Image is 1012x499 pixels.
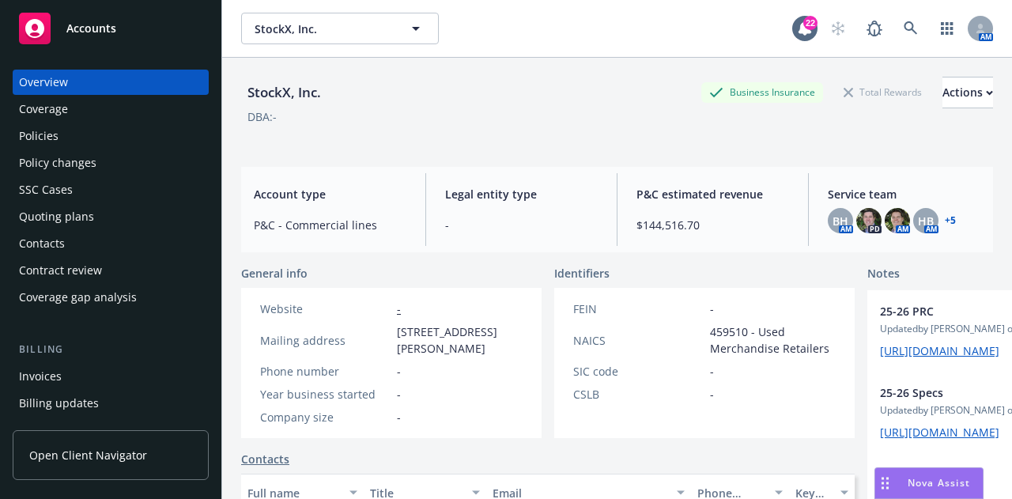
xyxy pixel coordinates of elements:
span: - [397,409,401,425]
a: Switch app [931,13,963,44]
div: Billing [13,342,209,357]
span: Nova Assist [908,476,970,490]
div: SSC Cases [19,177,73,202]
a: Policies [13,123,209,149]
a: Contacts [241,451,289,467]
img: photo [885,208,910,233]
span: - [445,217,598,233]
span: Open Client Navigator [29,447,147,463]
span: - [397,363,401,380]
span: - [710,301,714,317]
div: SIC code [573,363,704,380]
a: SSC Cases [13,177,209,202]
div: Business Insurance [701,82,823,102]
div: Policy changes [19,150,96,176]
a: Coverage gap analysis [13,285,209,310]
span: HB [918,213,934,229]
span: Accounts [66,22,116,35]
div: Coverage gap analysis [19,285,137,310]
div: FEIN [573,301,704,317]
a: [URL][DOMAIN_NAME] [880,425,999,440]
span: Notes [867,265,900,284]
button: Actions [942,77,993,108]
a: +5 [945,216,956,225]
a: Start snowing [822,13,854,44]
div: Invoices [19,364,62,389]
span: [STREET_ADDRESS][PERSON_NAME] [397,323,523,357]
div: Coverage [19,96,68,122]
span: Legal entity type [445,186,598,202]
a: - [397,301,401,316]
span: Identifiers [554,265,610,282]
a: Contract review [13,258,209,283]
div: Company size [260,409,391,425]
div: Policies [19,123,59,149]
a: Accounts [13,6,209,51]
a: Coverage [13,96,209,122]
div: Billing updates [19,391,99,416]
div: Mailing address [260,332,391,349]
div: Contacts [19,231,65,256]
span: BH [833,213,848,229]
span: Service team [828,186,980,202]
a: Contacts [13,231,209,256]
span: - [710,386,714,403]
span: - [397,386,401,403]
a: Billing updates [13,391,209,416]
span: P&C estimated revenue [636,186,789,202]
span: General info [241,265,308,282]
div: Phone number [260,363,391,380]
a: Report a Bug [859,13,890,44]
span: - [710,363,714,380]
div: StockX, Inc. [241,82,327,103]
div: Year business started [260,386,391,403]
span: $144,516.70 [636,217,789,233]
div: Contract review [19,258,102,283]
span: P&C - Commercial lines [254,217,406,233]
img: photo [856,208,882,233]
span: Account type [254,186,406,202]
a: Policy changes [13,150,209,176]
div: Actions [942,77,993,108]
div: Website [260,301,391,317]
div: 22 [803,16,818,30]
button: StockX, Inc. [241,13,439,44]
div: Drag to move [875,468,895,498]
a: Quoting plans [13,204,209,229]
a: Invoices [13,364,209,389]
div: Quoting plans [19,204,94,229]
div: CSLB [573,386,704,403]
a: [URL][DOMAIN_NAME] [880,343,999,358]
span: StockX, Inc. [255,21,391,37]
div: Overview [19,70,68,95]
div: NAICS [573,332,704,349]
div: DBA: - [247,108,277,125]
div: Total Rewards [836,82,930,102]
span: 459510 - Used Merchandise Retailers [710,323,836,357]
button: Nova Assist [874,467,984,499]
a: Overview [13,70,209,95]
a: Search [895,13,927,44]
